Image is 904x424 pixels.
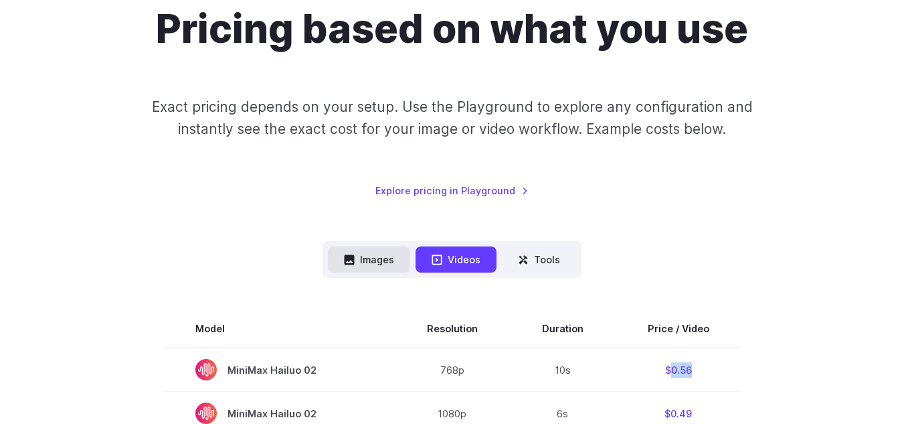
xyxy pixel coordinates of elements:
[156,5,748,53] h1: Pricing based on what you use
[502,246,576,273] button: Tools
[147,96,757,141] p: Exact pricing depends on your setup. Use the Playground to explore any configuration and instantl...
[395,348,510,392] td: 768p
[416,246,496,273] button: Videos
[395,310,510,348] th: Resolution
[375,183,529,198] a: Explore pricing in Playground
[328,246,410,273] button: Images
[510,310,616,348] th: Duration
[195,403,363,424] span: MiniMax Hailuo 02
[616,348,741,392] td: $0.56
[510,348,616,392] td: 10s
[616,310,741,348] th: Price / Video
[195,359,363,380] span: MiniMax Hailuo 02
[163,310,395,348] th: Model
